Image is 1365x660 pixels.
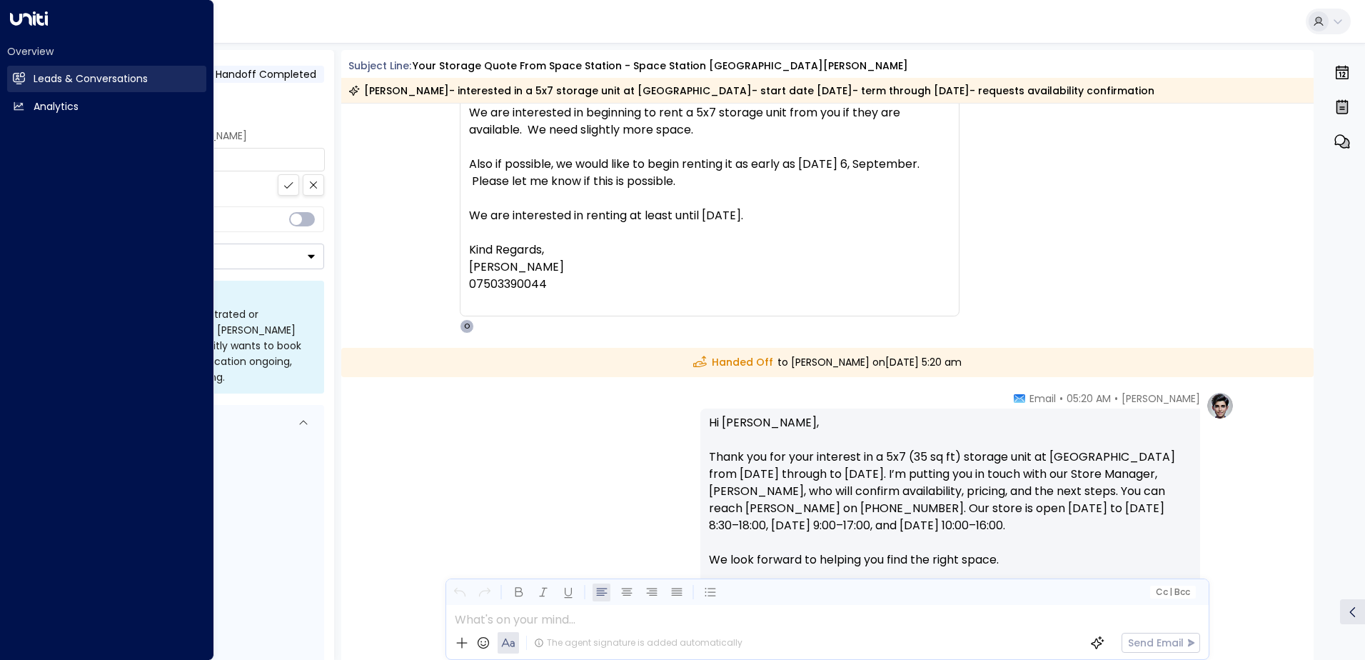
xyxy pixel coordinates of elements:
p: Hi [PERSON_NAME], Thank you for your interest in a 5x7 (35 sq ft) storage unit at [GEOGRAPHIC_DAT... [709,414,1192,586]
span: • [1114,391,1118,406]
button: Redo [475,584,493,601]
span: | [1169,587,1172,597]
div: Hello [PERSON_NAME], [469,70,950,310]
button: Undo [450,584,468,601]
img: profile-logo.png [1206,391,1234,420]
h2: Overview [7,44,206,59]
a: Leads & Conversations [7,66,206,92]
div: We are interested in beginning to rent a 5x7 storage unit from you if they are available. We need... [469,104,950,139]
a: Analytics [7,94,206,120]
div: 07503390044 [469,276,950,293]
div: Also if possible, we would like to begin renting it as early as [DATE] 6, September. Please let m... [469,156,950,190]
span: Handed Off [693,355,773,370]
span: Cc Bcc [1155,587,1189,597]
span: Email [1029,391,1056,406]
h2: Leads & Conversations [34,71,148,86]
span: • [1059,391,1063,406]
div: O [460,319,474,334]
div: Kind Regards, [469,241,950,293]
span: [PERSON_NAME] [1122,391,1200,406]
span: 05:20 AM [1067,391,1111,406]
h2: Analytics [34,99,79,114]
div: [PERSON_NAME]- interested in a 5x7 storage unit at [GEOGRAPHIC_DATA]- start date [DATE]- term thr... [348,84,1154,98]
div: Your storage quote from Space Station - Space Station [GEOGRAPHIC_DATA][PERSON_NAME] [413,59,908,74]
span: Subject Line: [348,59,411,73]
div: The agent signature is added automatically [534,636,742,649]
div: We are interested in renting at least until [DATE]. [469,207,950,224]
div: [PERSON_NAME] [469,259,950,276]
span: Handoff Completed [216,67,316,81]
div: to [PERSON_NAME] on [DATE] 5:20 am [341,348,1314,377]
button: Cc|Bcc [1149,586,1195,599]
